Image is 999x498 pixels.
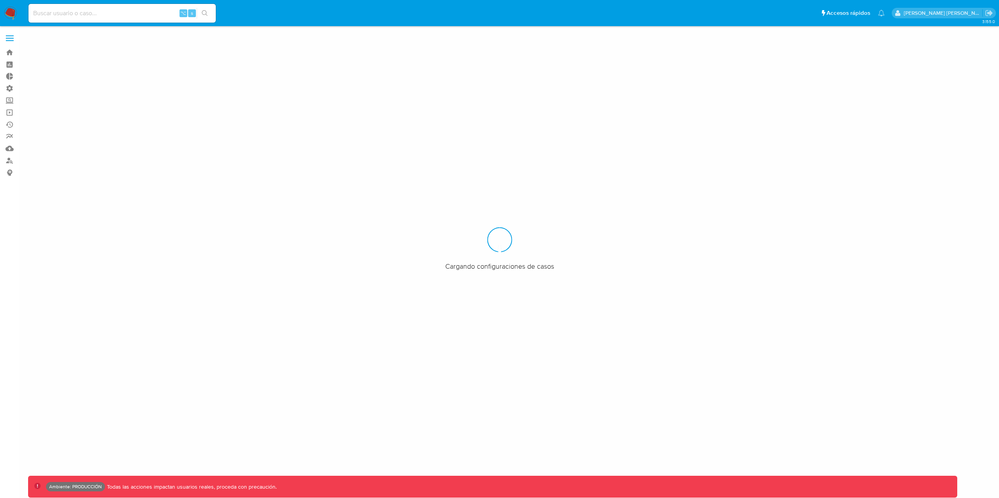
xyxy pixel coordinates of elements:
button: search-icon [197,8,213,19]
span: s [191,9,193,17]
span: ⌥ [180,9,186,17]
p: leidy.martinez@mercadolibre.com.co [904,9,983,17]
p: Ambiente: PRODUCCIÓN [49,485,102,488]
input: Buscar usuario o caso... [28,8,216,18]
p: Todas las acciones impactan usuarios reales, proceda con precaución. [105,483,277,491]
a: Salir [985,9,993,17]
span: Accesos rápidos [827,9,870,17]
span: Cargando configuraciones de casos [445,261,554,271]
a: Notificaciones [878,10,885,16]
